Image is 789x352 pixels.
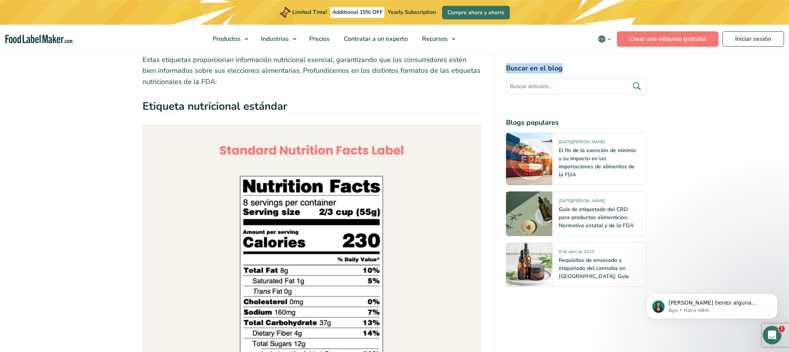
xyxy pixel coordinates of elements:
[559,249,595,258] span: 8 de abril de 2025
[388,8,436,16] span: Yearly Subscription
[302,25,335,53] a: Precios
[617,31,719,47] a: Crear una etiqueta gratuita
[342,35,409,43] span: Contratar a un experto
[506,117,647,128] h4: Blogs populares
[420,35,449,43] span: Recursos
[779,326,785,332] span: 1
[415,25,459,53] a: Recursos
[307,35,330,43] span: Precios
[142,99,287,114] strong: Etiqueta nutricional estándar
[722,31,784,47] a: Iniciar sesión
[559,139,605,148] span: [DATE][PERSON_NAME]
[206,25,252,53] a: Productos
[506,78,647,94] input: Buscar artículos...
[259,35,290,43] span: Industrias
[559,256,629,280] a: Requisitos de envasado y etiquetado del cannabis en [GEOGRAPHIC_DATA]: Guía
[559,147,636,178] a: El fin de la exención de minimis y su impacto en las importaciones de alimentos de la FDA
[763,326,781,344] iframe: Intercom live chat
[559,198,605,207] span: [DATE][PERSON_NAME]
[142,54,481,87] p: Estas etiquetas proporcionan información nutricional esencial, garantizando que los consumidores ...
[210,35,241,43] span: Productos
[254,25,300,53] a: Industrias
[559,206,634,229] a: Guía de etiquetado del CBD para productos alimenticios: Normativa estatal y de la FDA
[337,25,413,53] a: Contratar a un experto
[635,277,789,331] iframe: Intercom notifications mensaje
[442,6,510,19] a: Compre ahora y ahorre
[292,8,327,16] span: Limited Time!
[506,63,647,74] h4: Buscar en el blog
[330,7,385,18] span: Additional 15% OFF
